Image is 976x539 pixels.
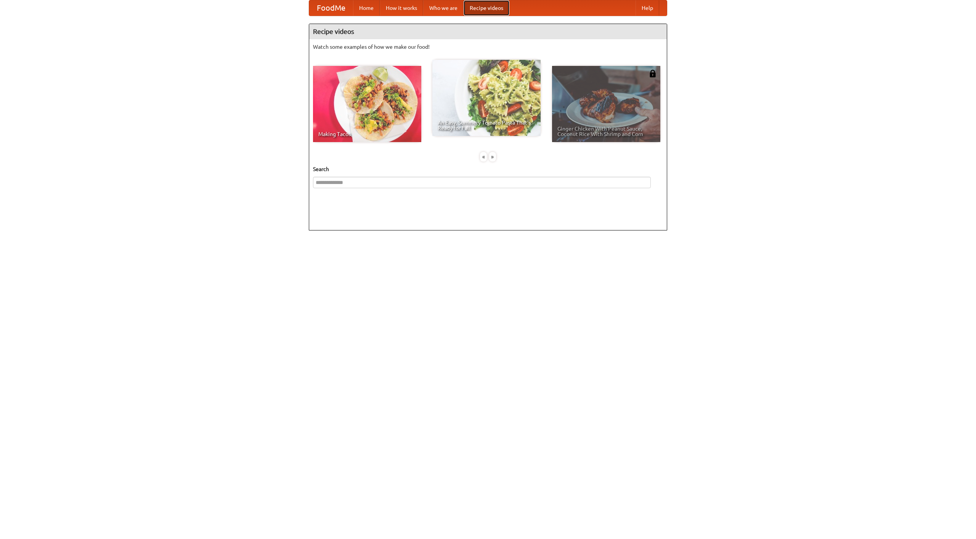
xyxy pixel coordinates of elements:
a: FoodMe [309,0,353,16]
a: Home [353,0,380,16]
span: Making Tacos [318,131,416,137]
a: Who we are [423,0,464,16]
a: Help [636,0,659,16]
a: Making Tacos [313,66,421,142]
span: An Easy, Summery Tomato Pasta That's Ready for Fall [438,120,535,131]
a: An Easy, Summery Tomato Pasta That's Ready for Fall [432,60,541,136]
a: How it works [380,0,423,16]
p: Watch some examples of how we make our food! [313,43,663,51]
a: Recipe videos [464,0,509,16]
div: « [480,152,487,162]
div: » [489,152,496,162]
img: 483408.png [649,70,657,77]
h5: Search [313,165,663,173]
h4: Recipe videos [309,24,667,39]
